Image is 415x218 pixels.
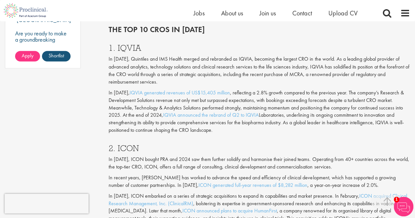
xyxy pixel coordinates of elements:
p: In [DATE], ICON bought PRA and 2024 saw them further solidify and harmonise their joined teams. O... [109,155,410,170]
h2: The top 10 CROs in [DATE] [109,25,410,34]
h3: 1. IQVIA [109,44,410,52]
a: About us [221,9,243,17]
img: Chatbot [394,197,413,216]
a: Shortlist [42,51,71,61]
a: Jobs [194,9,205,17]
a: Join us [259,9,276,17]
p: In recent years, [PERSON_NAME] has worked to advance the speed and efficiency of clinical develop... [109,174,410,189]
p: In [DATE], Quintiles and IMS Health merged and rebranded as IQVIA, becoming the largest CRO in th... [109,55,410,85]
a: Apply [15,51,40,61]
span: Apply [22,52,33,59]
a: ICON generated full-year revenues of $8,282 million [198,181,307,188]
a: Contact [292,9,312,17]
a: IQVIA announced the rebrand of Q2 to IQVIA [163,111,259,118]
a: ICON acquired Clinical Research Management, Inc. (ClinicalRM) [109,192,407,207]
p: Are you ready to make a groundbreaking impact in the world of biotechnology? Join a growing compa... [15,30,71,74]
span: 1 [394,197,399,202]
a: IQVIA generated revenues of US$15,405 million [130,89,230,96]
p: [GEOGRAPHIC_DATA], [GEOGRAPHIC_DATA] [15,16,73,30]
a: ICON announced plans to acquire HumanFirst [182,207,277,214]
p: In [DATE], , reflecting a 2.8% growth compared to the previous year. The company’s Research & Dev... [109,89,410,134]
iframe: reCAPTCHA [5,194,89,213]
a: Upload CV [328,9,358,17]
h3: 2. ICON [109,144,410,152]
